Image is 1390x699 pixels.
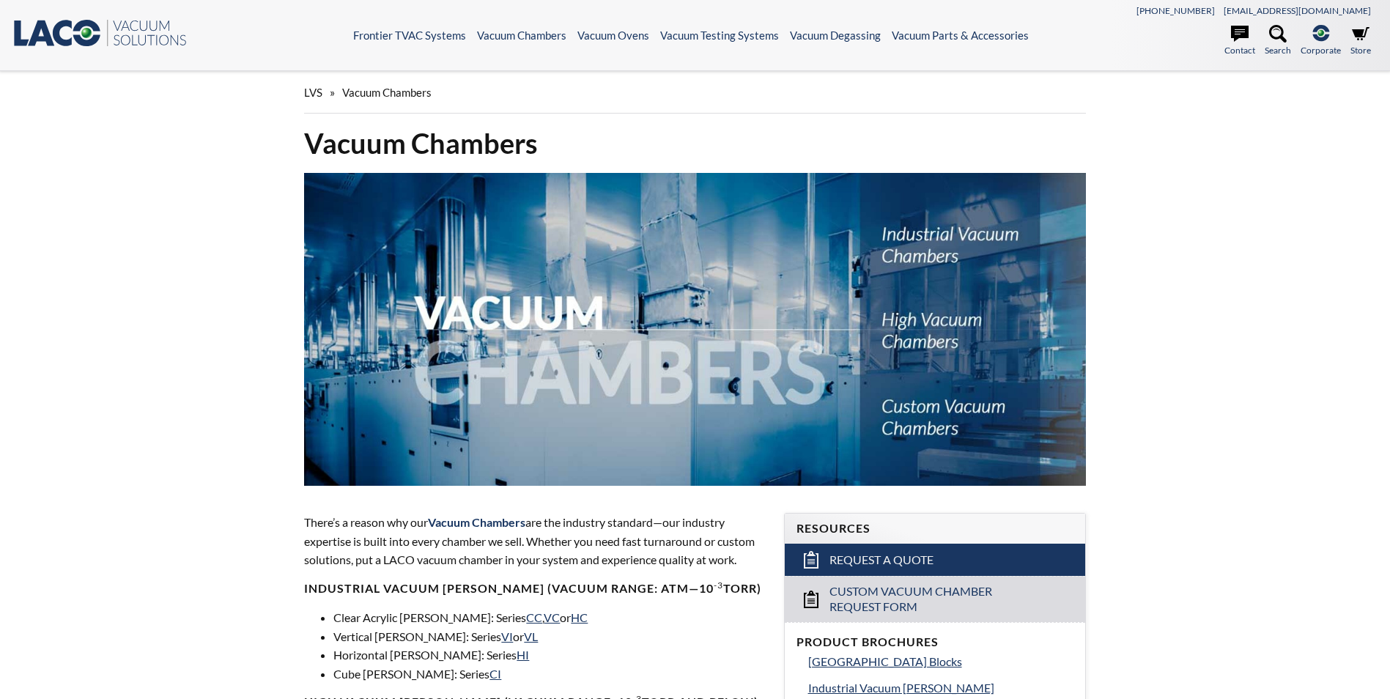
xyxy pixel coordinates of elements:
[892,29,1029,42] a: Vacuum Parts & Accessories
[829,584,1042,615] span: Custom Vacuum Chamber Request Form
[501,629,513,643] a: VI
[808,681,994,695] span: Industrial Vacuum [PERSON_NAME]
[304,581,766,596] h4: Industrial Vacuum [PERSON_NAME] (vacuum range: atm—10 Torr)
[1224,5,1371,16] a: [EMAIL_ADDRESS][DOMAIN_NAME]
[808,652,1073,671] a: [GEOGRAPHIC_DATA] Blocks
[304,125,1085,161] h1: Vacuum Chambers
[1265,25,1291,57] a: Search
[333,646,766,665] li: Horizontal [PERSON_NAME]: Series
[1224,25,1255,57] a: Contact
[808,654,962,668] span: [GEOGRAPHIC_DATA] Blocks
[333,627,766,646] li: Vertical [PERSON_NAME]: Series or
[785,544,1085,576] a: Request a Quote
[808,678,1073,698] a: Industrial Vacuum [PERSON_NAME]
[304,513,766,569] p: There’s a reason why our are the industry standard—our industry expertise is built into every cha...
[1301,43,1341,57] span: Corporate
[796,635,1073,650] h4: Product Brochures
[796,521,1073,536] h4: Resources
[790,29,881,42] a: Vacuum Degassing
[714,580,723,591] sup: -3
[571,610,588,624] a: HC
[517,648,529,662] a: HI
[477,29,566,42] a: Vacuum Chambers
[428,515,525,529] span: Vacuum Chambers
[304,173,1085,486] img: Vacuum Chambers
[660,29,779,42] a: Vacuum Testing Systems
[304,72,1085,114] div: »
[544,610,560,624] a: VC
[577,29,649,42] a: Vacuum Ovens
[1136,5,1215,16] a: [PHONE_NUMBER]
[333,608,766,627] li: Clear Acrylic [PERSON_NAME]: Series , or
[304,86,322,99] span: LVS
[342,86,432,99] span: Vacuum Chambers
[353,29,466,42] a: Frontier TVAC Systems
[524,629,538,643] a: VL
[785,576,1085,622] a: Custom Vacuum Chamber Request Form
[526,610,542,624] a: CC
[489,667,501,681] a: CI
[829,552,934,568] span: Request a Quote
[1350,25,1371,57] a: Store
[333,665,766,684] li: Cube [PERSON_NAME]: Series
